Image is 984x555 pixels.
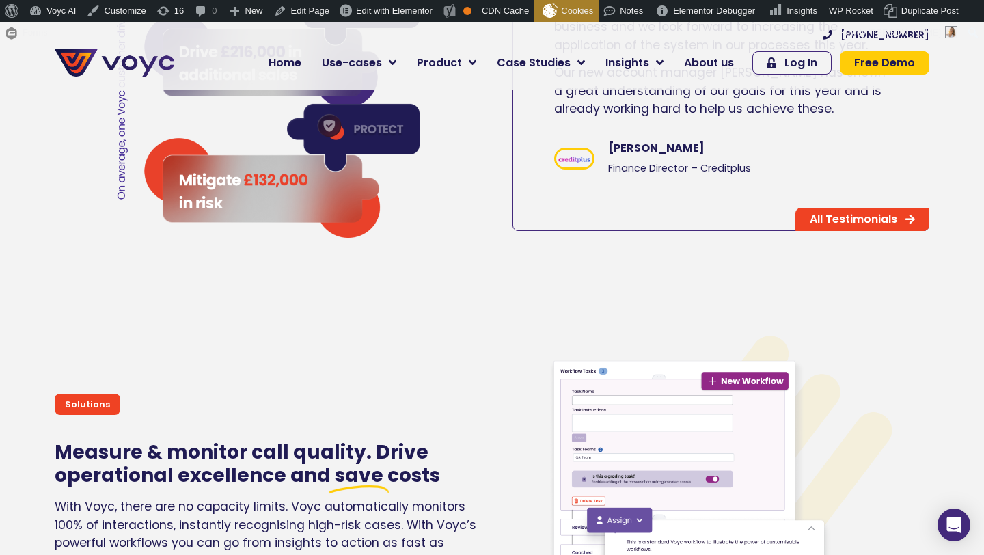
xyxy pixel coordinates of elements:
a: About us [674,49,744,77]
span: Insights [605,55,649,71]
span: Use-cases [322,55,382,71]
div: Solutions [55,394,120,415]
span: Edit with Elementor [356,5,433,16]
span: Home [269,55,301,71]
a: Free Demo [840,51,929,75]
span: Insights [787,5,817,16]
a: Privacy Policy [282,284,346,298]
img: voyc-full-logo [55,49,174,77]
span: save [335,464,383,487]
span: Measure & monitor call quality. Drive operational excellence and [55,439,428,489]
p: Finance Director – Creditplus [608,161,888,176]
a: Case Studies [487,49,595,77]
span: Free Demo [854,57,915,68]
a: Product [407,49,487,77]
a: Use-cases [312,49,407,77]
span: About us [684,55,734,71]
span: Forms [23,22,48,44]
a: Howdy, [834,22,963,44]
span: [PERSON_NAME] [868,27,941,38]
span: Job title [181,111,228,126]
div: Open Intercom Messenger [938,509,970,541]
p: Our new account manager [PERSON_NAME] has shown a great understanding of our goals for this year ... [554,64,888,118]
span: Phone [181,55,215,70]
div: OK [463,7,471,15]
a: Home [258,49,312,77]
a: [PHONE_NUMBER] [823,30,929,40]
span: Case Studies [497,55,571,71]
a: All Testimonials [795,208,929,231]
span: Product [417,55,462,71]
h6: [PERSON_NAME] [608,141,888,154]
a: Log In [752,51,832,75]
span: Log In [784,57,817,68]
span: All Testimonials [810,214,897,225]
a: Insights [595,49,674,77]
span: costs [387,462,440,489]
